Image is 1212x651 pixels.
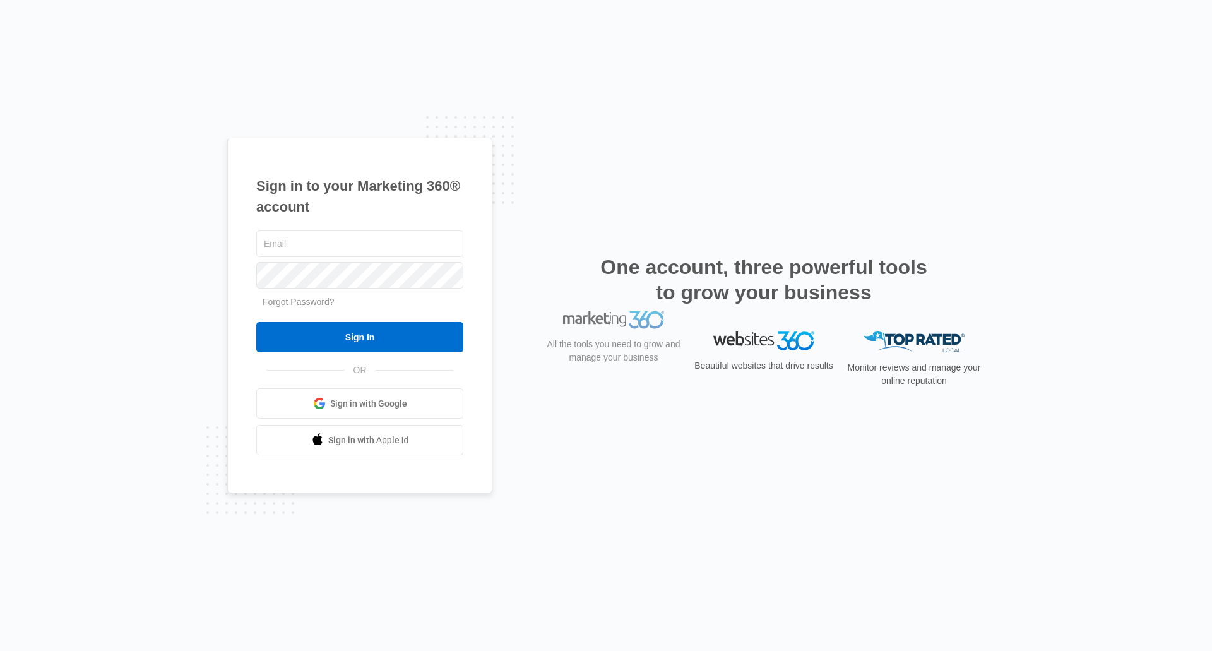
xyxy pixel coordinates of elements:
[864,331,965,352] img: Top Rated Local
[256,388,463,419] a: Sign in with Google
[843,361,985,388] p: Monitor reviews and manage your online reputation
[328,434,409,447] span: Sign in with Apple Id
[713,331,814,350] img: Websites 360
[256,425,463,455] a: Sign in with Apple Id
[256,230,463,257] input: Email
[256,176,463,217] h1: Sign in to your Marketing 360® account
[563,331,664,349] img: Marketing 360
[693,359,835,373] p: Beautiful websites that drive results
[330,397,407,410] span: Sign in with Google
[543,358,684,385] p: All the tools you need to grow and manage your business
[597,254,931,305] h2: One account, three powerful tools to grow your business
[345,364,376,377] span: OR
[263,297,335,307] a: Forgot Password?
[256,322,463,352] input: Sign In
